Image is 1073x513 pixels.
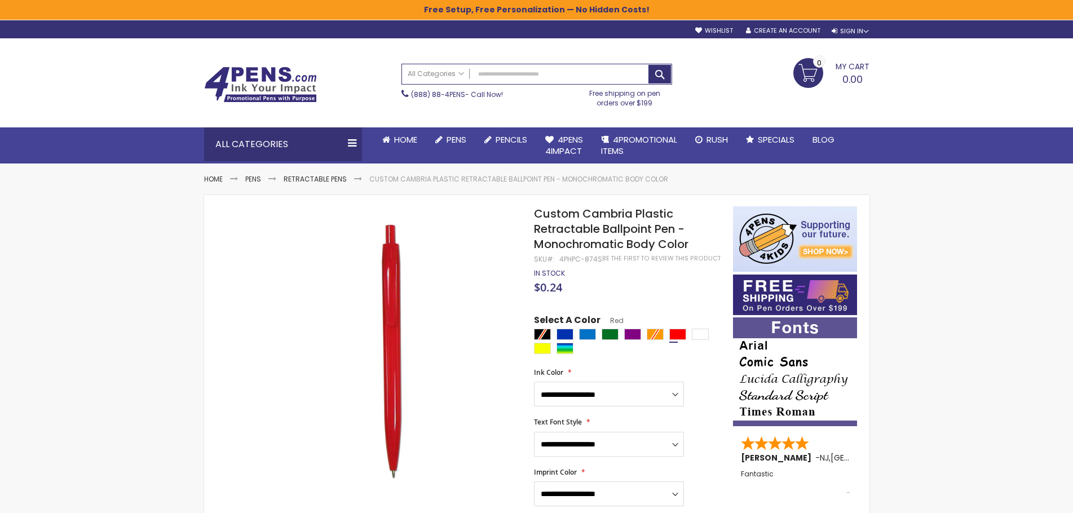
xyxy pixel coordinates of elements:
[579,329,596,340] div: Blue Light
[602,254,721,263] a: Be the first to review this product
[686,127,737,152] a: Rush
[733,275,857,315] img: Free shipping on orders over $199
[204,174,223,184] a: Home
[803,127,844,152] a: Blog
[447,134,466,145] span: Pens
[692,329,709,340] div: White
[475,127,536,152] a: Pencils
[817,58,822,68] span: 0
[496,134,527,145] span: Pencils
[262,223,519,480] img: image_5__4_1.jpg
[534,254,555,264] strong: SKU
[602,329,619,340] div: Green
[204,127,362,161] div: All Categories
[706,134,728,145] span: Rush
[411,90,503,99] span: - Call Now!
[545,134,583,157] span: 4Pens 4impact
[592,127,686,164] a: 4PROMOTIONALITEMS
[741,452,815,463] span: [PERSON_NAME]
[394,134,417,145] span: Home
[534,269,565,278] div: Availability
[536,127,592,164] a: 4Pens4impact
[746,26,820,35] a: Create an Account
[534,368,563,377] span: Ink Color
[534,467,577,477] span: Imprint Color
[245,174,261,184] a: Pens
[733,206,857,272] img: 4pens 4 kids
[842,72,863,86] span: 0.00
[557,343,573,354] div: Assorted
[758,134,794,145] span: Specials
[534,343,551,354] div: Yellow
[815,452,913,463] span: - ,
[669,329,686,340] div: Red
[741,470,850,494] div: Fantastic
[534,206,688,252] span: Custom Cambria Plastic Retractable Ballpoint Pen - Monochromatic Body Color
[534,268,565,278] span: In stock
[534,280,562,295] span: $0.24
[813,134,834,145] span: Blog
[600,316,624,325] span: Red
[793,58,869,86] a: 0.00 0
[204,67,317,103] img: 4Pens Custom Pens and Promotional Products
[557,329,573,340] div: Blue
[373,127,426,152] a: Home
[624,329,641,340] div: Purple
[695,26,733,35] a: Wishlist
[832,27,869,36] div: Sign In
[733,317,857,426] img: font-personalization-examples
[402,64,470,83] a: All Categories
[426,127,475,152] a: Pens
[369,175,668,184] li: Custom Cambria Plastic Retractable Ballpoint Pen - Monochromatic Body Color
[577,85,672,107] div: Free shipping on pen orders over $199
[737,127,803,152] a: Specials
[601,134,677,157] span: 4PROMOTIONAL ITEMS
[408,69,464,78] span: All Categories
[411,90,465,99] a: (888) 88-4PENS
[534,314,600,329] span: Select A Color
[559,255,602,264] div: 4PHPC-874S
[284,174,347,184] a: Retractable Pens
[534,417,582,427] span: Text Font Style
